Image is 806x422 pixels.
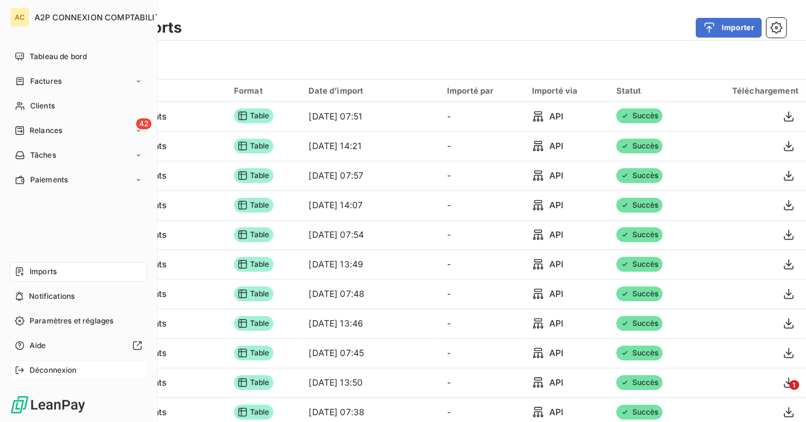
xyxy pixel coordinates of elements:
span: API [549,288,563,300]
span: Table [234,286,273,301]
span: Notifications [29,291,75,302]
td: - [440,102,525,131]
span: Succès [616,108,663,123]
td: - [440,190,525,220]
iframe: Intercom live chat [764,380,794,410]
span: Succès [616,286,663,301]
td: - [440,131,525,161]
td: [DATE] 13:46 [301,309,439,338]
img: Logo LeanPay [10,395,86,415]
span: Table [234,108,273,123]
span: Clients [30,100,55,112]
td: [DATE] 07:51 [301,102,439,131]
span: Succès [616,198,663,213]
span: Succès [616,139,663,153]
span: Tâches [30,150,56,161]
span: Factures [30,76,62,87]
td: - [440,161,525,190]
span: Table [234,227,273,242]
span: Relances [30,125,62,136]
td: [DATE] 14:21 [301,131,439,161]
span: Déconnexion [30,365,77,376]
span: API [549,169,563,182]
span: Succès [616,316,663,331]
span: Table [234,257,273,272]
div: Statut [616,86,686,95]
span: API [549,376,563,389]
span: Succès [616,227,663,242]
span: Table [234,139,273,153]
span: Aide [30,340,46,351]
div: AC [10,7,30,27]
span: Paramètres et réglages [30,315,113,327]
span: Succès [616,168,663,183]
span: 1 [789,380,799,390]
td: [DATE] 07:45 [301,338,439,368]
div: Format [234,86,294,95]
div: Importé par [447,86,517,95]
span: Paiements [30,174,68,185]
span: API [549,347,563,359]
td: [DATE] 13:50 [301,368,439,397]
span: API [549,110,563,123]
button: Importer [696,18,762,38]
td: [DATE] 14:07 [301,190,439,220]
td: - [440,279,525,309]
td: - [440,309,525,338]
div: Téléchargement [701,86,799,95]
span: Succès [616,257,663,272]
td: [DATE] 07:48 [301,279,439,309]
div: Date d’import [308,86,432,95]
td: - [440,338,525,368]
span: Table [234,198,273,213]
span: API [549,229,563,241]
span: 42 [136,118,151,129]
span: Tableau de bord [30,51,87,62]
td: [DATE] 13:49 [301,250,439,279]
span: API [549,317,563,330]
span: Table [234,316,273,331]
span: Table [234,405,273,420]
span: API [549,140,563,152]
span: Table [234,346,273,360]
td: - [440,250,525,279]
td: [DATE] 07:57 [301,161,439,190]
td: [DATE] 07:54 [301,220,439,250]
span: Succès [616,405,663,420]
td: - [440,220,525,250]
span: API [549,406,563,418]
span: Succès [616,375,663,390]
span: Succès [616,346,663,360]
span: A2P CONNEXION COMPTABILITE [34,12,165,22]
span: API [549,258,563,270]
span: Table [234,168,273,183]
span: Imports [30,266,57,277]
td: - [440,368,525,397]
span: Table [234,375,273,390]
span: API [549,199,563,211]
div: Importé via [532,86,602,95]
a: Aide [10,336,147,355]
